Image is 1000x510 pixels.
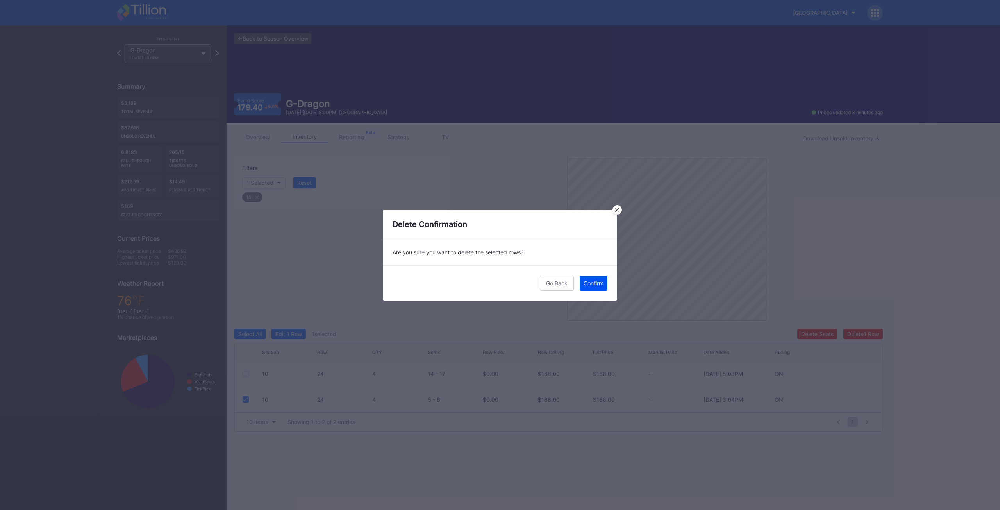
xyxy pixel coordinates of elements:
[383,239,617,265] div: Are you sure you want to delete the selected rows?
[546,280,568,286] div: Go Back
[584,280,604,286] div: Confirm
[540,276,574,291] button: Go Back
[383,210,617,239] div: Delete Confirmation
[580,276,607,291] button: Confirm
